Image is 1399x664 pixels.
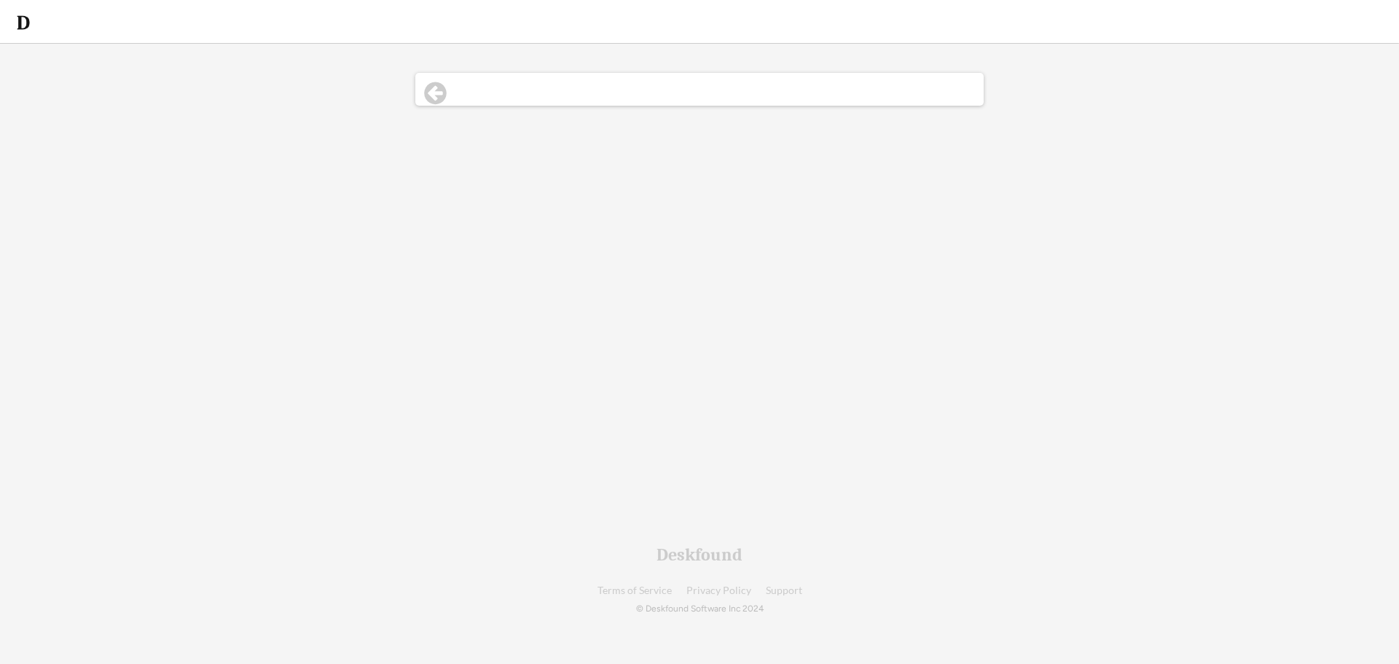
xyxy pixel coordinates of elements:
[1358,9,1384,36] img: yH5BAEAAAAALAAAAAABAAEAAAIBRAA7
[686,585,751,596] a: Privacy Policy
[657,546,742,563] div: Deskfound
[597,585,672,596] a: Terms of Service
[15,14,32,31] img: d-whitebg.png
[766,585,802,596] a: Support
